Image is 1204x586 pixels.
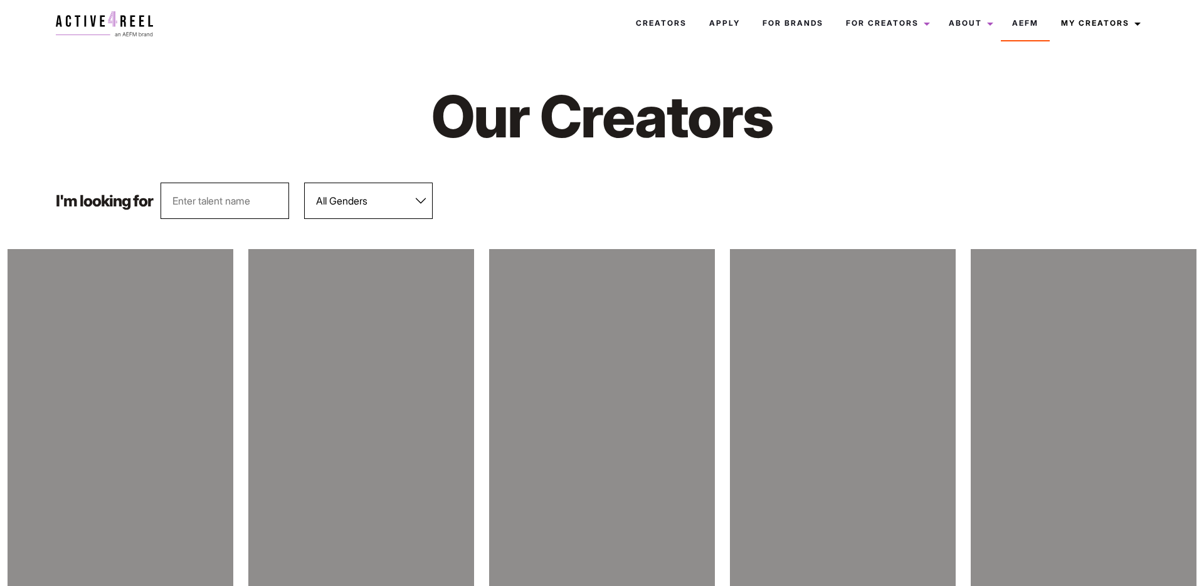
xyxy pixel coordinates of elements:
a: AEFM [1001,6,1050,40]
input: Enter talent name [161,183,289,219]
h1: Our Creators [287,80,917,152]
a: For Brands [751,6,835,40]
p: I'm looking for [56,193,153,209]
a: My Creators [1050,6,1148,40]
img: a4r-logo.svg [56,11,153,36]
a: Creators [625,6,698,40]
a: For Creators [835,6,937,40]
a: About [937,6,1001,40]
a: Apply [698,6,751,40]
